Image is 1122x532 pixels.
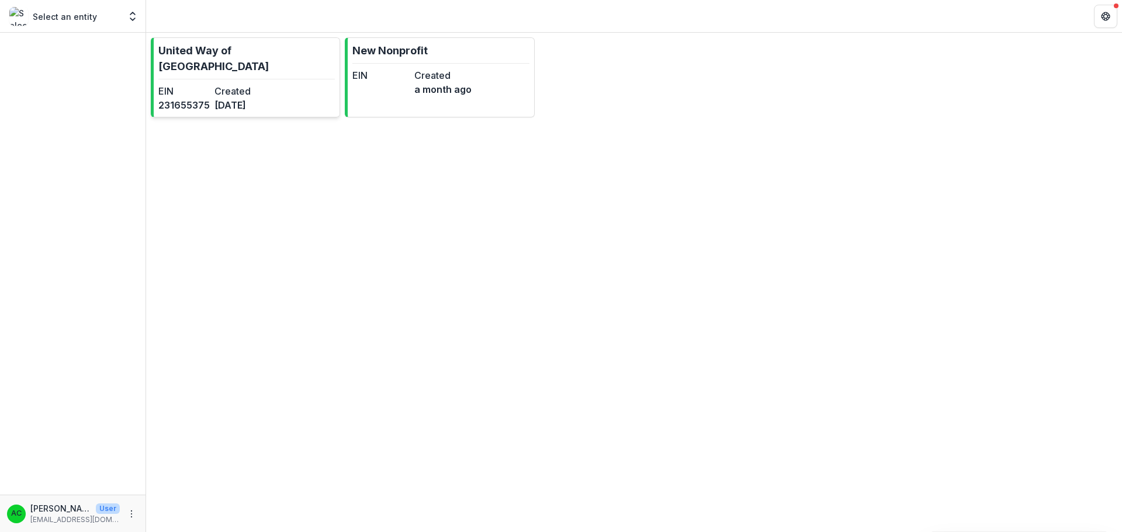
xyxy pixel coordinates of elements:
button: Get Help [1094,5,1117,28]
div: Ashley Chambers [11,510,22,517]
p: [EMAIL_ADDRESS][DOMAIN_NAME] [30,514,120,525]
a: United Way of [GEOGRAPHIC_DATA]EIN231655375Created[DATE] [151,37,340,117]
a: New NonprofitEINCreateda month ago [345,37,534,117]
p: New Nonprofit [352,43,428,58]
button: Open entity switcher [124,5,141,28]
dt: EIN [158,84,210,98]
dt: Created [414,68,472,82]
img: Select an entity [9,7,28,26]
dd: 231655375 [158,98,210,112]
dt: EIN [352,68,410,82]
dd: [DATE] [214,98,266,112]
p: United Way of [GEOGRAPHIC_DATA] [158,43,335,74]
button: More [124,507,138,521]
p: User [96,503,120,514]
dd: a month ago [414,82,472,96]
p: [PERSON_NAME] [30,502,91,514]
p: Select an entity [33,11,97,23]
dt: Created [214,84,266,98]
